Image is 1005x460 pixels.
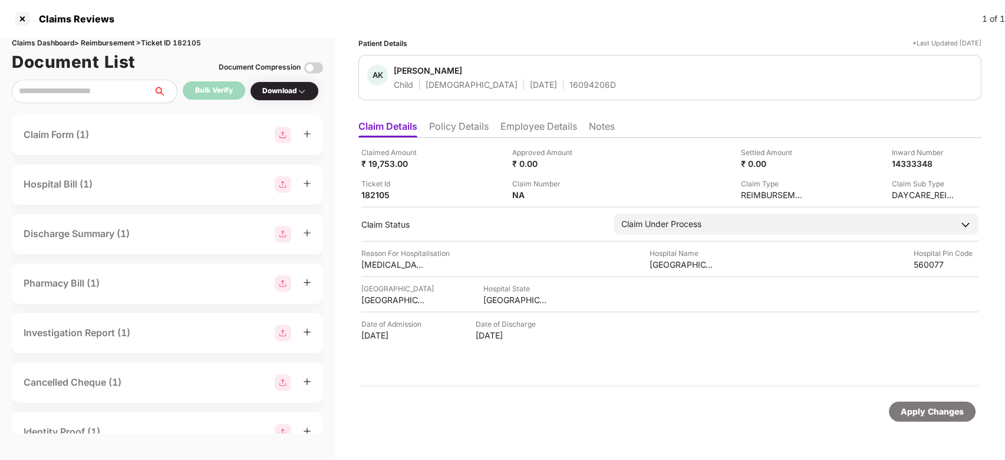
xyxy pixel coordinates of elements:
div: NA [512,189,577,201]
div: 182105 [361,189,426,201]
span: plus [303,179,311,188]
img: svg+xml;base64,PHN2ZyBpZD0iRHJvcGRvd24tMzJ4MzIiIHhtbG5zPSJodHRwOi8vd3d3LnczLm9yZy8yMDAwL3N2ZyIgd2... [297,87,307,96]
div: Inward Number [892,147,957,158]
div: Pharmacy Bill (1) [24,276,100,291]
div: Patient Details [358,38,407,49]
div: [PERSON_NAME] [394,65,462,76]
div: Claim Status [361,219,602,230]
img: svg+xml;base64,PHN2ZyBpZD0iR3JvdXBfMjg4MTMiIGRhdGEtbmFtZT0iR3JvdXAgMjg4MTMiIHhtbG5zPSJodHRwOi8vd3... [275,374,291,391]
div: REIMBURSEMENT [741,189,806,201]
span: plus [303,278,311,287]
img: svg+xml;base64,PHN2ZyBpZD0iR3JvdXBfMjg4MTMiIGRhdGEtbmFtZT0iR3JvdXAgMjg4MTMiIHhtbG5zPSJodHRwOi8vd3... [275,127,291,143]
div: 1 of 1 [982,12,1005,25]
div: ₹ 19,753.00 [361,158,426,169]
button: search [153,80,177,103]
div: Document Compression [219,62,301,73]
li: Employee Details [500,120,577,137]
div: Claim Sub Type [892,178,957,189]
span: plus [303,130,311,138]
img: svg+xml;base64,PHN2ZyBpZD0iR3JvdXBfMjg4MTMiIGRhdGEtbmFtZT0iR3JvdXAgMjg4MTMiIHhtbG5zPSJodHRwOi8vd3... [275,226,291,242]
div: AK [367,65,388,86]
div: DAYCARE_REIMBURSEMENT [892,189,957,201]
div: ₹ 0.00 [512,158,577,169]
img: svg+xml;base64,PHN2ZyBpZD0iVG9nZ2xlLTMyeDMyIiB4bWxucz0iaHR0cDovL3d3dy53My5vcmcvMjAwMC9zdmciIHdpZH... [304,58,323,77]
div: Date of Discharge [476,318,541,330]
h1: Document List [12,49,136,75]
div: [MEDICAL_DATA] [361,259,426,270]
div: [DEMOGRAPHIC_DATA] [426,79,518,90]
div: [DATE] [530,79,557,90]
img: svg+xml;base64,PHN2ZyBpZD0iR3JvdXBfMjg4MTMiIGRhdGEtbmFtZT0iR3JvdXAgMjg4MTMiIHhtbG5zPSJodHRwOi8vd3... [275,325,291,341]
li: Claim Details [358,120,417,137]
img: svg+xml;base64,PHN2ZyBpZD0iR3JvdXBfMjg4MTMiIGRhdGEtbmFtZT0iR3JvdXAgMjg4MTMiIHhtbG5zPSJodHRwOi8vd3... [275,176,291,193]
div: Claim Under Process [621,218,701,231]
div: *Last Updated [DATE] [912,38,981,49]
img: downArrowIcon [960,219,971,231]
div: [GEOGRAPHIC_DATA] [650,259,714,270]
div: ₹ 0.00 [741,158,806,169]
div: Claim Type [741,178,806,189]
span: search [153,87,177,96]
div: Settled Amount [741,147,806,158]
div: Investigation Report (1) [24,326,130,340]
div: [GEOGRAPHIC_DATA] [361,294,426,305]
div: [GEOGRAPHIC_DATA] [361,283,434,294]
span: plus [303,328,311,336]
div: Hospital Bill (1) [24,177,93,192]
div: Child [394,79,413,90]
div: Claim Form (1) [24,127,89,142]
div: Hospital Name [650,248,714,259]
span: plus [303,427,311,435]
div: Bulk Verify [195,85,233,96]
div: Apply Changes [901,405,964,418]
div: 16094206D [569,79,616,90]
div: Identity Proof (1) [24,425,100,439]
div: [GEOGRAPHIC_DATA] [483,294,548,305]
div: Hospital State [483,283,548,294]
li: Notes [589,120,615,137]
div: Claimed Amount [361,147,426,158]
div: Download [262,86,307,97]
div: Claims Dashboard > Reimbursement > Ticket ID 182105 [12,38,323,49]
div: Cancelled Cheque (1) [24,375,121,390]
img: svg+xml;base64,PHN2ZyBpZD0iR3JvdXBfMjg4MTMiIGRhdGEtbmFtZT0iR3JvdXAgMjg4MTMiIHhtbG5zPSJodHRwOi8vd3... [275,275,291,292]
img: svg+xml;base64,PHN2ZyBpZD0iR3JvdXBfMjg4MTMiIGRhdGEtbmFtZT0iR3JvdXAgMjg4MTMiIHhtbG5zPSJodHRwOi8vd3... [275,424,291,441]
div: Discharge Summary (1) [24,226,130,241]
div: Ticket Id [361,178,426,189]
div: Date of Admission [361,318,426,330]
div: [DATE] [361,330,426,341]
span: plus [303,377,311,386]
div: Reason For Hospitalisation [361,248,450,259]
div: [DATE] [476,330,541,341]
div: 560077 [914,259,978,270]
span: plus [303,229,311,237]
div: Claim Number [512,178,577,189]
li: Policy Details [429,120,489,137]
div: Hospital Pin Code [914,248,978,259]
div: 14333348 [892,158,957,169]
div: Approved Amount [512,147,577,158]
div: Claims Reviews [32,13,114,25]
